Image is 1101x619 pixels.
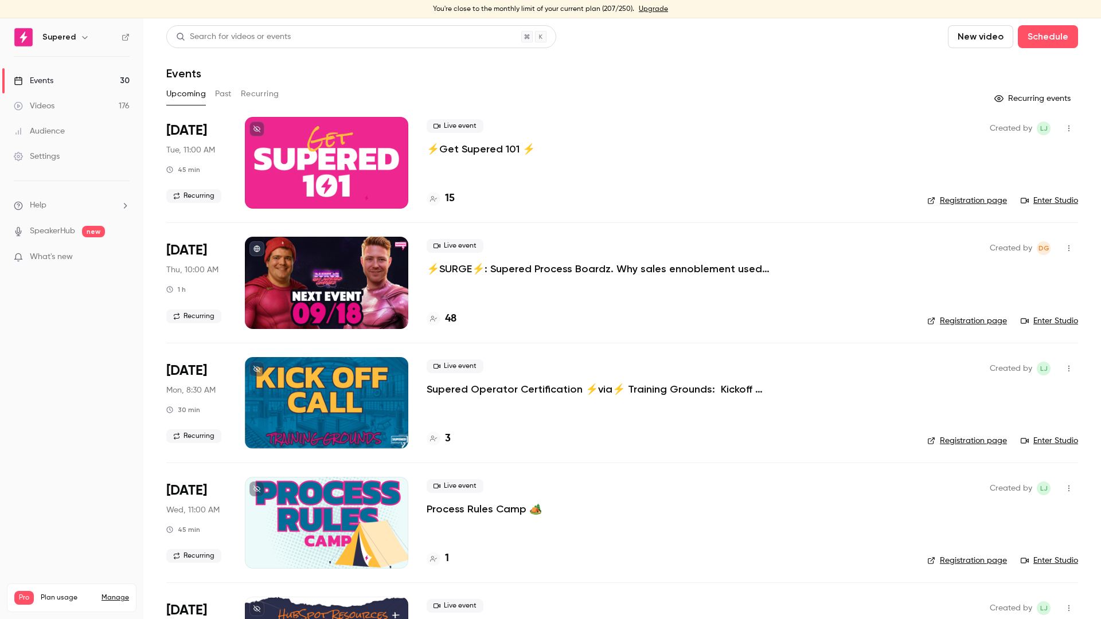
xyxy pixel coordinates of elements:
[1040,601,1048,615] span: LJ
[990,122,1032,135] span: Created by
[166,477,227,569] div: Sep 24 Wed, 12:00 PM (America/New York)
[445,431,451,446] h4: 3
[427,599,483,613] span: Live event
[445,311,456,327] h4: 48
[166,237,227,328] div: Sep 18 Thu, 11:00 AM (America/New York)
[166,165,200,174] div: 45 min
[927,195,1007,206] a: Registration page
[166,549,221,563] span: Recurring
[1021,435,1078,446] a: Enter Studio
[14,126,65,137] div: Audience
[927,555,1007,566] a: Registration page
[927,435,1007,446] a: Registration page
[166,189,221,203] span: Recurring
[1021,315,1078,327] a: Enter Studio
[948,25,1013,48] button: New video
[42,32,76,43] h6: Supered
[116,252,130,263] iframe: Noticeable Trigger
[445,191,455,206] h4: 15
[101,593,129,602] a: Manage
[166,362,207,380] span: [DATE]
[1038,241,1049,255] span: DG
[427,239,483,253] span: Live event
[639,5,668,14] a: Upgrade
[14,100,54,112] div: Videos
[166,66,201,80] h1: Events
[14,28,33,46] img: Supered
[1040,362,1048,375] span: LJ
[427,119,483,133] span: Live event
[1021,555,1078,566] a: Enter Studio
[166,264,218,276] span: Thu, 10:00 AM
[166,144,215,156] span: Tue, 11:00 AM
[14,151,60,162] div: Settings
[166,504,220,516] span: Wed, 11:00 AM
[1037,122,1051,135] span: Lindsay John
[427,142,535,156] a: ⚡️Get Supered 101 ⚡️
[1021,195,1078,206] a: Enter Studio
[1037,241,1051,255] span: D'Ana Guiloff
[990,241,1032,255] span: Created by
[30,251,73,263] span: What's new
[166,309,221,323] span: Recurring
[427,359,483,373] span: Live event
[166,85,206,103] button: Upcoming
[166,241,207,260] span: [DATE]
[176,31,291,43] div: Search for videos or events
[427,382,771,396] a: Supered Operator Certification ⚡️via⚡️ Training Grounds: Kickoff Call
[427,191,455,206] a: 15
[166,122,207,140] span: [DATE]
[241,85,279,103] button: Recurring
[14,591,34,605] span: Pro
[1040,122,1048,135] span: LJ
[166,117,227,209] div: Sep 16 Tue, 12:00 PM (America/New York)
[990,362,1032,375] span: Created by
[427,502,542,516] a: Process Rules Camp 🏕️
[989,89,1078,108] button: Recurring events
[166,525,200,534] div: 45 min
[990,481,1032,495] span: Created by
[1018,25,1078,48] button: Schedule
[166,405,200,414] div: 30 min
[166,385,216,396] span: Mon, 8:30 AM
[427,431,451,446] a: 3
[990,601,1032,615] span: Created by
[445,551,449,566] h4: 1
[14,75,53,87] div: Events
[427,262,771,276] a: ⚡️SURGE⚡️: Supered Process Boardz. Why sales ennoblement used to feel hard
[166,429,221,443] span: Recurring
[14,199,130,211] li: help-dropdown-opener
[927,315,1007,327] a: Registration page
[427,479,483,493] span: Live event
[215,85,232,103] button: Past
[41,593,95,602] span: Plan usage
[1040,481,1048,495] span: LJ
[1037,362,1051,375] span: Lindsay John
[82,226,105,237] span: new
[1037,481,1051,495] span: Lindsay John
[30,199,46,211] span: Help
[166,285,186,294] div: 1 h
[427,551,449,566] a: 1
[1037,601,1051,615] span: Lindsay John
[30,225,75,237] a: SpeakerHub
[427,311,456,327] a: 48
[166,357,227,449] div: Sep 22 Mon, 9:30 AM (America/New York)
[166,481,207,500] span: [DATE]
